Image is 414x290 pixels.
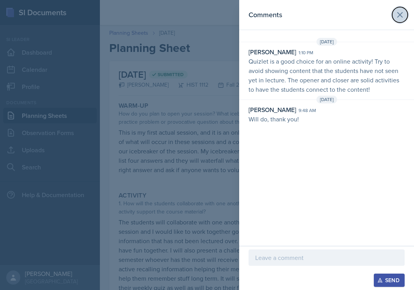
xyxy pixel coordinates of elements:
[299,49,313,56] div: 1:10 pm
[379,277,400,283] div: Send
[249,105,296,114] div: [PERSON_NAME]
[249,47,296,57] div: [PERSON_NAME]
[249,9,282,20] h2: Comments
[316,96,337,103] span: [DATE]
[299,107,316,114] div: 9:48 am
[249,57,405,94] p: Quizlet is a good choice for an online activity! Try to avoid showing content that the students h...
[249,114,405,124] p: Will do, thank you!
[374,274,405,287] button: Send
[316,38,337,46] span: [DATE]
